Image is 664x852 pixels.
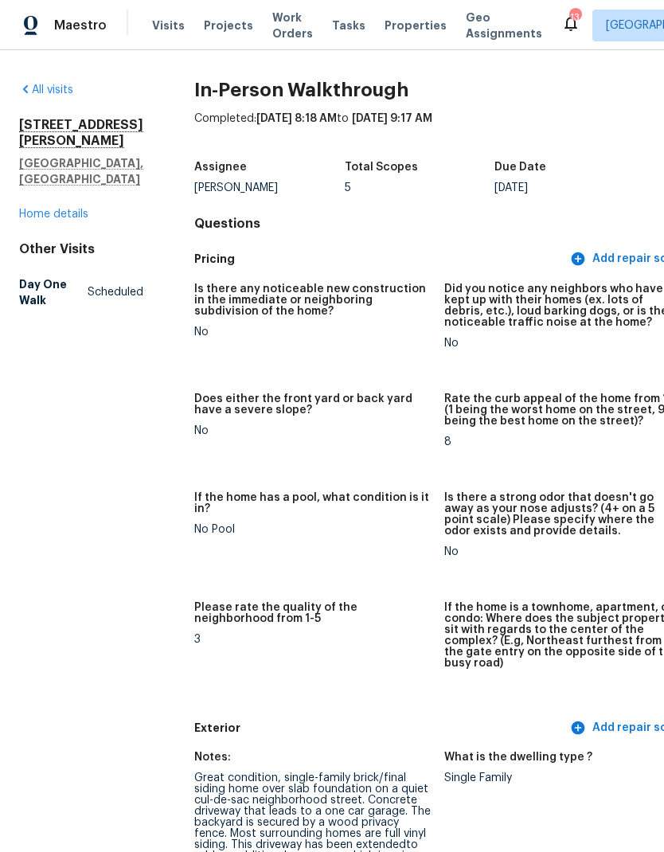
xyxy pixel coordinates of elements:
[194,182,345,193] div: [PERSON_NAME]
[194,602,432,624] h5: Please rate the quality of the neighborhood from 1-5
[194,393,432,416] h5: Does either the front yard or back yard have a severe slope?
[54,18,107,33] span: Maestro
[194,425,432,436] div: No
[194,634,432,645] div: 3
[345,182,495,193] div: 5
[466,10,542,41] span: Geo Assignments
[569,10,580,25] div: 13
[19,270,143,315] a: Day One WalkScheduled
[194,524,432,535] div: No Pool
[444,752,592,763] h5: What is the dwelling type ?
[494,182,645,193] div: [DATE]
[204,18,253,33] span: Projects
[194,492,432,514] h5: If the home has a pool, what condition is it in?
[494,162,546,173] h5: Due Date
[272,10,313,41] span: Work Orders
[345,162,418,173] h5: Total Scopes
[19,241,143,257] div: Other Visits
[194,162,247,173] h5: Assignee
[194,251,567,268] h5: Pricing
[194,326,432,338] div: No
[256,113,337,124] span: [DATE] 8:18 AM
[152,18,185,33] span: Visits
[88,284,143,300] span: Scheduled
[194,720,567,737] h5: Exterior
[19,84,73,96] a: All visits
[385,18,447,33] span: Properties
[19,209,88,220] a: Home details
[194,283,432,317] h5: Is there any noticeable new construction in the immediate or neighboring subdivision of the home?
[332,20,365,31] span: Tasks
[194,752,231,763] h5: Notes:
[352,113,432,124] span: [DATE] 9:17 AM
[19,276,88,308] h5: Day One Walk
